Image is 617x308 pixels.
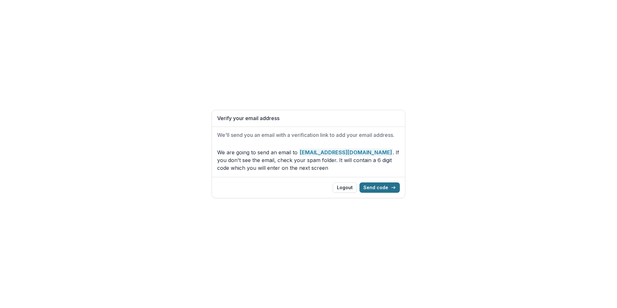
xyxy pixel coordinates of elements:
[299,149,393,156] strong: [EMAIL_ADDRESS][DOMAIN_NAME]
[359,182,400,193] button: Send code
[217,149,400,172] p: We are going to send an email to . If you don't see the email, check your spam folder. It will co...
[333,182,357,193] button: Logout
[217,132,400,138] h2: We'll send you an email with a verification link to add your email address.
[217,115,400,121] h1: Verify your email address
